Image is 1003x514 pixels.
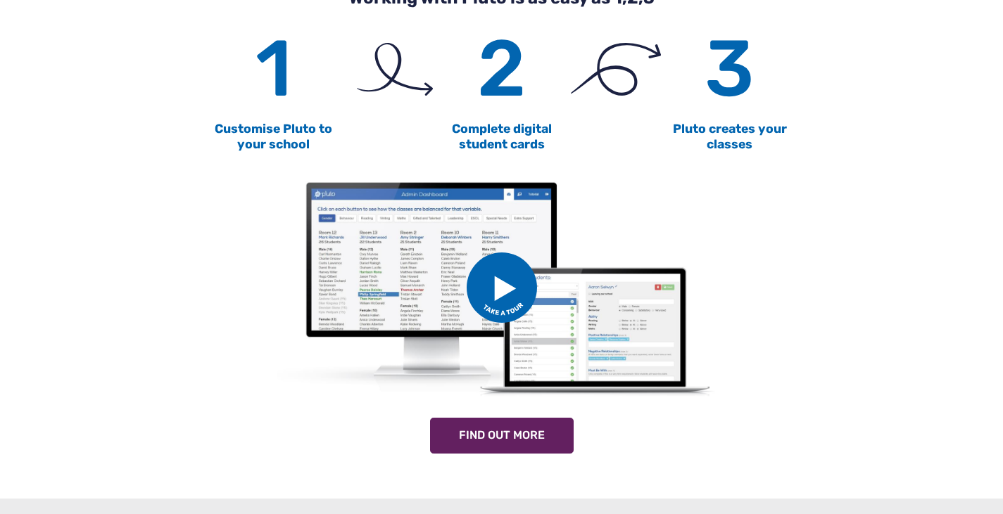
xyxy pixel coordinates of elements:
[168,22,379,116] h6: 1
[276,169,726,406] img: Overview video of Pluto
[357,43,433,96] img: arrow_1.svg
[571,43,662,96] img: arrow_2.svg
[396,122,607,151] h4: Complete digital student cards
[430,418,574,454] a: Find out more
[396,22,607,116] h6: 2
[624,122,835,151] h4: Pluto creates your classes
[624,22,835,116] h6: 3
[168,122,379,151] h4: Customise Pluto to your school
[467,252,537,323] img: btn_take_tour.svg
